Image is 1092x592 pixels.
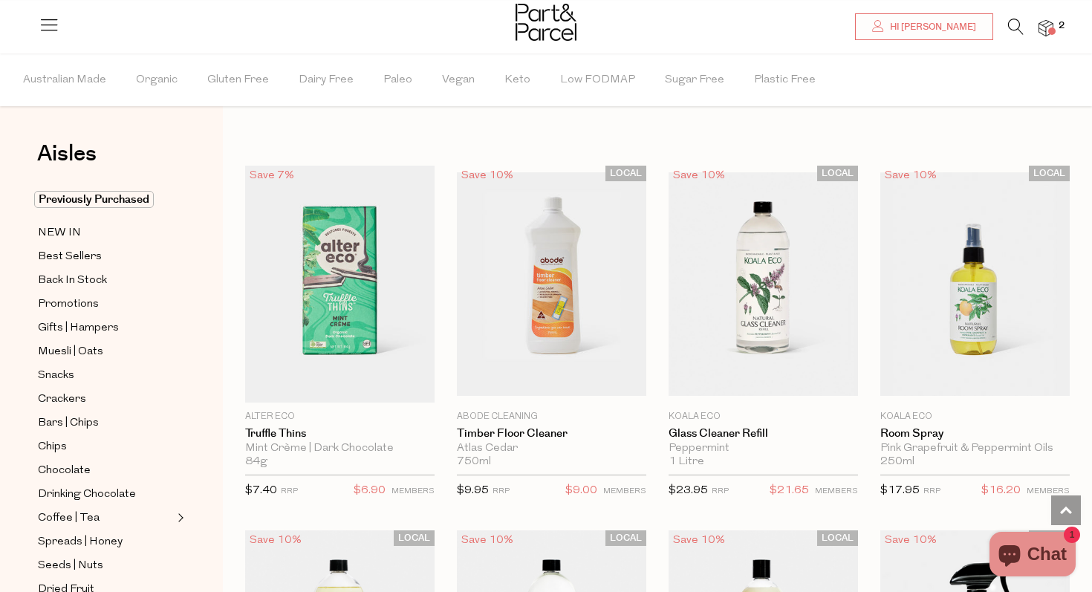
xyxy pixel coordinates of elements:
a: Truffle Thins [245,427,435,440]
span: $21.65 [770,481,809,501]
a: Gifts | Hampers [38,319,173,337]
span: Chips [38,438,67,456]
div: Save 10% [880,166,941,186]
span: Gluten Free [207,54,269,106]
span: 250ml [880,455,914,469]
a: Promotions [38,295,173,313]
a: Back In Stock [38,271,173,290]
p: Abode Cleaning [457,410,646,423]
button: Expand/Collapse Coffee | Tea [174,509,184,527]
img: Part&Parcel [516,4,576,41]
a: Aisles [37,143,97,180]
a: Seeds | Nuts [38,556,173,575]
div: Mint Crème | Dark Chocolate [245,442,435,455]
span: NEW IN [38,224,81,242]
span: LOCAL [394,530,435,546]
small: RRP [281,487,298,495]
span: Australian Made [23,54,106,106]
span: LOCAL [817,530,858,546]
span: Sugar Free [665,54,724,106]
div: Save 10% [245,530,306,550]
small: RRP [712,487,729,495]
div: Save 10% [880,530,941,550]
img: Room Spray [880,172,1070,396]
span: Plastic Free [754,54,816,106]
div: Save 10% [457,530,518,550]
span: Spreads | Honey [38,533,123,551]
span: Crackers [38,391,86,409]
span: Keto [504,54,530,106]
a: 2 [1039,20,1053,36]
small: MEMBERS [1027,487,1070,495]
small: MEMBERS [391,487,435,495]
inbox-online-store-chat: Shopify online store chat [985,532,1080,580]
a: Best Sellers [38,247,173,266]
small: RRP [923,487,940,495]
span: Bars | Chips [38,414,99,432]
span: Hi [PERSON_NAME] [886,21,976,33]
span: LOCAL [817,166,858,181]
div: Atlas Cedar [457,442,646,455]
span: LOCAL [1029,166,1070,181]
span: Chocolate [38,462,91,480]
span: 1 Litre [669,455,704,469]
span: Aisles [37,137,97,170]
small: RRP [493,487,510,495]
a: NEW IN [38,224,173,242]
a: Chocolate [38,461,173,480]
a: Crackers [38,390,173,409]
a: Previously Purchased [38,191,173,209]
span: LOCAL [605,530,646,546]
span: Coffee | Tea [38,510,100,527]
span: Best Sellers [38,248,102,266]
span: 750ml [457,455,491,469]
a: Hi [PERSON_NAME] [855,13,993,40]
span: Organic [136,54,178,106]
span: Low FODMAP [560,54,635,106]
a: Spreads | Honey [38,533,173,551]
span: $9.95 [457,485,489,496]
div: Save 7% [245,166,299,186]
span: Paleo [383,54,412,106]
div: Save 10% [669,166,729,186]
a: Chips [38,438,173,456]
span: $17.95 [880,485,920,496]
a: Muesli | Oats [38,342,173,361]
p: Koala Eco [880,410,1070,423]
span: Seeds | Nuts [38,557,103,575]
a: Room Spray [880,427,1070,440]
img: Glass Cleaner Refill [669,172,858,396]
span: $7.40 [245,485,277,496]
div: Peppermint [669,442,858,455]
span: Vegan [442,54,475,106]
span: Promotions [38,296,99,313]
p: Alter Eco [245,410,435,423]
a: Bars | Chips [38,414,173,432]
a: Timber Floor Cleaner [457,427,646,440]
span: LOCAL [1029,530,1070,546]
span: LOCAL [605,166,646,181]
a: Drinking Chocolate [38,485,173,504]
small: MEMBERS [815,487,858,495]
a: Snacks [38,366,173,385]
span: Gifts | Hampers [38,319,119,337]
span: 2 [1055,19,1068,33]
small: MEMBERS [603,487,646,495]
span: $9.00 [565,481,597,501]
span: Drinking Chocolate [38,486,136,504]
div: Pink Grapefruit & Peppermint Oils [880,442,1070,455]
span: Muesli | Oats [38,343,103,361]
span: Snacks [38,367,74,385]
p: Koala Eco [669,410,858,423]
span: 84g [245,455,267,469]
a: Glass Cleaner Refill [669,427,858,440]
span: Dairy Free [299,54,354,106]
span: $16.20 [981,481,1021,501]
span: Back In Stock [38,272,107,290]
img: Truffle Thins [245,166,435,403]
span: $23.95 [669,485,708,496]
div: Save 10% [457,166,518,186]
img: Timber Floor Cleaner [457,172,646,396]
span: Previously Purchased [34,191,154,208]
div: Save 10% [669,530,729,550]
